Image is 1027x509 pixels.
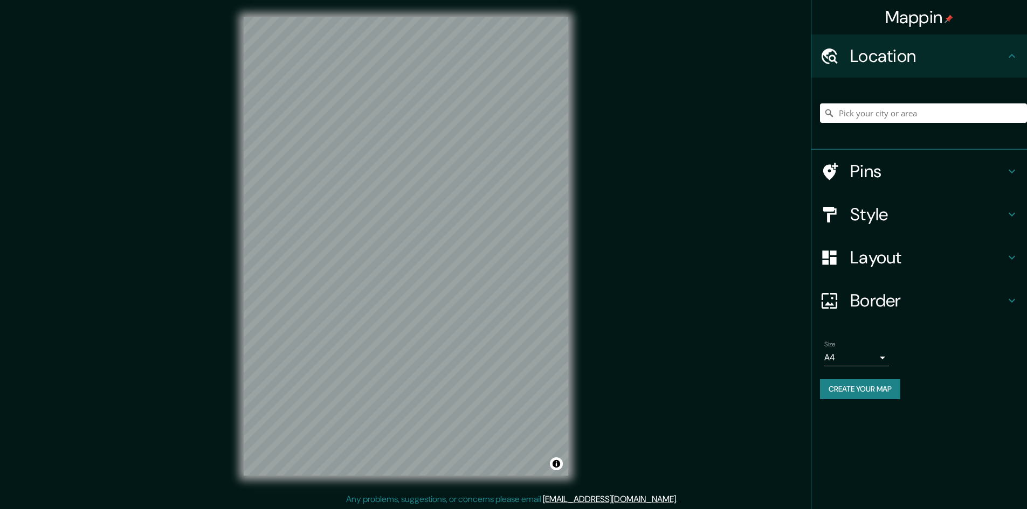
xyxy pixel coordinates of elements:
[850,161,1005,182] h4: Pins
[550,457,563,470] button: Toggle attribution
[850,290,1005,311] h4: Border
[820,103,1027,123] input: Pick your city or area
[945,15,953,23] img: pin-icon.png
[850,247,1005,268] h4: Layout
[811,279,1027,322] div: Border
[346,493,678,506] p: Any problems, suggestions, or concerns please email .
[850,204,1005,225] h4: Style
[824,349,889,366] div: A4
[811,150,1027,193] div: Pins
[811,34,1027,78] div: Location
[931,467,1015,497] iframe: Help widget launcher
[850,45,1005,67] h4: Location
[244,17,568,476] canvas: Map
[543,493,676,505] a: [EMAIL_ADDRESS][DOMAIN_NAME]
[811,193,1027,236] div: Style
[820,379,900,399] button: Create your map
[679,493,681,506] div: .
[824,340,836,349] label: Size
[885,6,954,28] h4: Mappin
[678,493,679,506] div: .
[811,236,1027,279] div: Layout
